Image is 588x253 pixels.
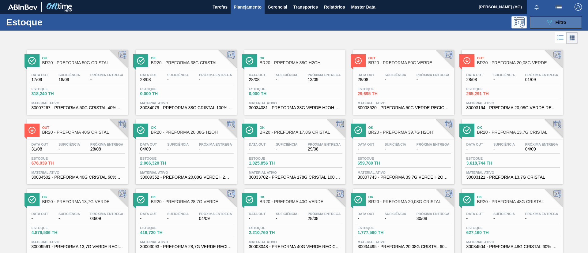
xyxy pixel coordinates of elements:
[151,61,234,65] span: BR20 - PREFORMA 38G CRISTAL
[32,226,74,230] span: Estoque
[358,157,401,160] span: Estoque
[32,157,74,160] span: Estoque
[477,130,560,135] span: BR20 - PREFORMA 13,7G CRISTAL
[466,106,558,110] span: 30003164 - PREFORMA 20,08G VERDE RECICLADA
[349,115,457,184] a: ÍconeOkBR20 - PREFORMA 39,7G H2OHData out-Suficiência-Próxima Entrega-Estoque659,780 THMaterial a...
[42,56,125,60] span: Ok
[42,195,125,199] span: Ok
[466,91,509,96] span: 265,291 TH
[151,126,234,129] span: Ok
[525,216,558,221] span: -
[90,77,123,82] span: -
[463,57,471,65] img: Ícone
[477,61,560,65] span: BR20 - PREFORMA 20,08G VERDE
[167,143,189,146] span: Suficiência
[140,147,157,151] span: 04/09
[240,115,349,184] a: ÍconeOkBR20 - PREFORMA 17,8G CRISTALData out-Suficiência-Próxima Entrega29/08Estoque1.025,856 THM...
[28,196,36,203] img: Ícone
[137,57,145,65] img: Ícone
[385,216,406,221] span: -
[140,240,232,244] span: Material ativo
[58,143,80,146] span: Suficiência
[368,130,451,135] span: BR20 - PREFORMA 39,7G H2OH
[32,212,48,216] span: Data out
[385,73,406,77] span: Suficiência
[140,171,232,174] span: Material ativo
[249,171,341,174] span: Material ativo
[90,143,123,146] span: Próxima Entrega
[417,73,450,77] span: Próxima Entrega
[417,216,450,221] span: 30/08
[213,3,228,11] span: Tarefas
[137,196,145,203] img: Ícone
[368,56,451,60] span: Out
[493,216,515,221] span: -
[140,143,157,146] span: Data out
[140,216,157,221] span: -
[58,147,80,151] span: -
[32,91,74,96] span: 318,240 TH
[140,101,232,105] span: Material ativo
[42,126,125,129] span: Out
[42,199,125,204] span: BR20 - PREFORMA 13,7G VERDE
[32,240,123,244] span: Material ativo
[249,212,266,216] span: Data out
[276,77,297,82] span: -
[58,77,80,82] span: 18/09
[466,161,509,166] span: 3.618,744 TH
[58,73,80,77] span: Suficiência
[385,212,406,216] span: Suficiência
[140,244,232,249] span: 30003093 - PREFORMA 28,7G VERDE RECICLADA
[246,126,253,134] img: Ícone
[199,147,232,151] span: -
[493,73,515,77] span: Suficiência
[324,3,345,11] span: Relatórios
[140,87,183,91] span: Estoque
[463,196,471,203] img: Ícone
[556,20,566,25] span: Filtro
[140,212,157,216] span: Data out
[530,16,582,28] button: Filtro
[351,3,375,11] span: Master Data
[90,216,123,221] span: 03/09
[32,161,74,166] span: 676,039 TH
[249,161,292,166] span: 1.025,856 TH
[199,212,232,216] span: Próxima Entrega
[199,143,232,146] span: Próxima Entrega
[368,199,451,204] span: BR20 - PREFORMA 20,08G CRISTAL
[42,61,125,65] span: BR20 - PREFORMA 50G CRISTAL
[90,212,123,216] span: Próxima Entrega
[385,147,406,151] span: -
[167,216,189,221] span: -
[276,147,297,151] span: -
[358,244,450,249] span: 30034495 - PREFORMA 20,08G CRISTAL 60% REC
[555,32,566,44] div: Visão em Lista
[249,101,341,105] span: Material ativo
[58,216,80,221] span: -
[28,57,36,65] img: Ícone
[6,19,98,26] h1: Estoque
[260,130,342,135] span: BR20 - PREFORMA 17,8G CRISTAL
[477,195,560,199] span: Ok
[525,212,558,216] span: Próxima Entrega
[260,195,342,199] span: Ok
[368,126,451,129] span: Ok
[151,130,234,135] span: BR20 - PREFORMA 20,08G H2OH
[32,106,123,110] span: 30007267 - PREFORMA 50G CRISTAL 40% RECICLADA
[349,45,457,115] a: ÍconeOutBR20 - PREFORMA 50G VERDEData out28/08Suficiência-Próxima Entrega-Estoque29,695 THMateria...
[527,3,546,11] button: Notificações
[199,77,232,82] span: -
[260,61,342,65] span: BR20 - PREFORMA 38G H2OH
[249,73,266,77] span: Data out
[466,230,509,235] span: 627,160 TH
[525,147,558,151] span: 04/09
[268,3,287,11] span: Gerencial
[466,175,558,180] span: 30003121 - PREFORMA 13,7G CRISTAL
[151,56,234,60] span: Ok
[358,91,401,96] span: 29,695 TH
[466,216,483,221] span: -
[358,216,375,221] span: -
[466,143,483,146] span: Data out
[140,161,183,166] span: 2.066,320 TH
[466,147,483,151] span: -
